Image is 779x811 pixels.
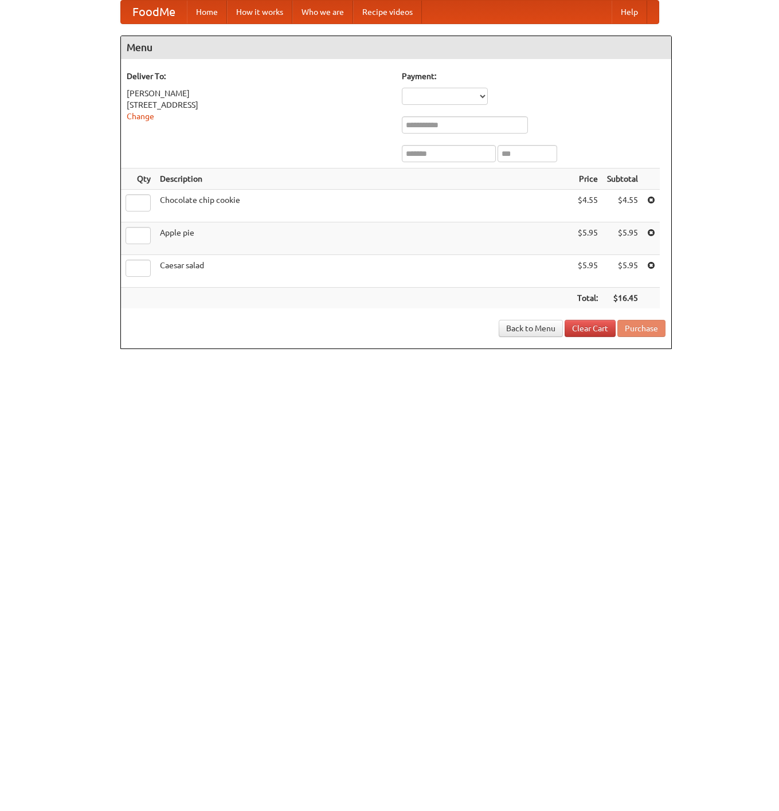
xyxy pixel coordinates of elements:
[353,1,422,23] a: Recipe videos
[121,1,187,23] a: FoodMe
[573,288,602,309] th: Total:
[573,255,602,288] td: $5.95
[565,320,616,337] a: Clear Cart
[402,70,666,82] h5: Payment:
[227,1,292,23] a: How it works
[121,36,671,59] h4: Menu
[292,1,353,23] a: Who we are
[499,320,563,337] a: Back to Menu
[602,222,643,255] td: $5.95
[155,255,573,288] td: Caesar salad
[602,169,643,190] th: Subtotal
[602,288,643,309] th: $16.45
[602,255,643,288] td: $5.95
[155,222,573,255] td: Apple pie
[573,190,602,222] td: $4.55
[612,1,647,23] a: Help
[573,222,602,255] td: $5.95
[573,169,602,190] th: Price
[127,99,390,111] div: [STREET_ADDRESS]
[155,169,573,190] th: Description
[121,169,155,190] th: Qty
[127,112,154,121] a: Change
[602,190,643,222] td: $4.55
[617,320,666,337] button: Purchase
[127,70,390,82] h5: Deliver To:
[127,88,390,99] div: [PERSON_NAME]
[155,190,573,222] td: Chocolate chip cookie
[187,1,227,23] a: Home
